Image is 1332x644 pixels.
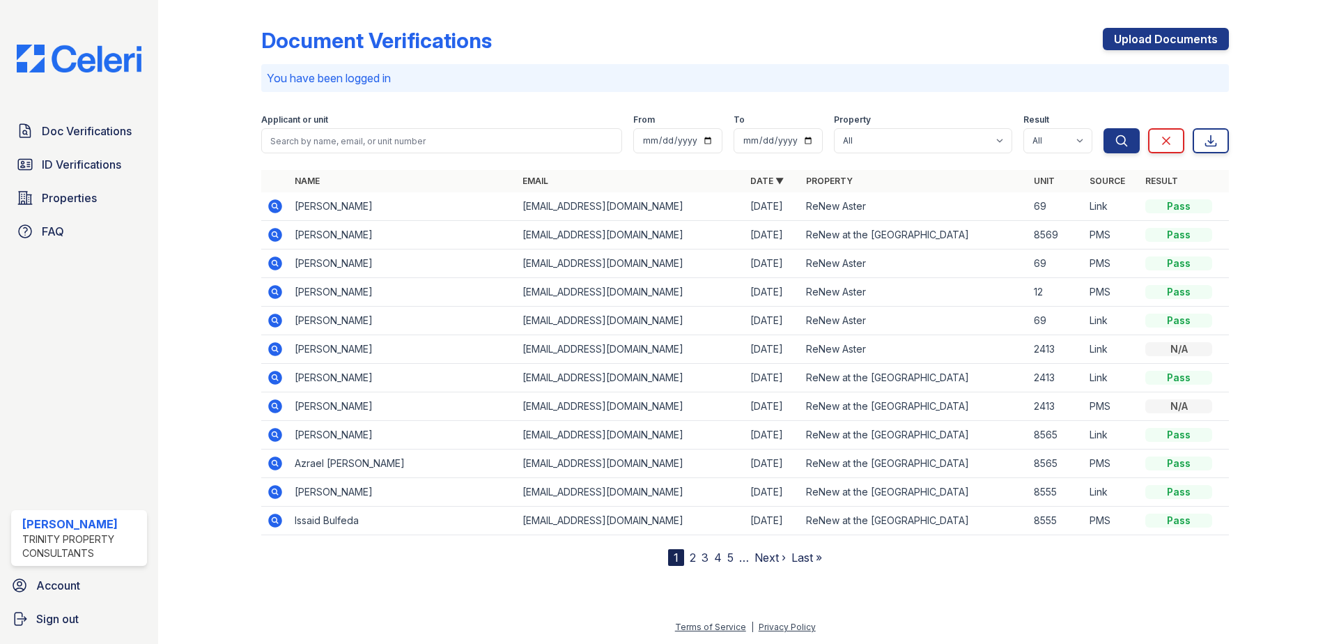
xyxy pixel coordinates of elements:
[1103,28,1229,50] a: Upload Documents
[1145,428,1212,442] div: Pass
[289,335,517,364] td: [PERSON_NAME]
[1090,176,1125,186] a: Source
[1084,278,1140,307] td: PMS
[745,392,800,421] td: [DATE]
[517,478,745,507] td: [EMAIL_ADDRESS][DOMAIN_NAME]
[800,307,1028,335] td: ReNew Aster
[42,223,64,240] span: FAQ
[289,221,517,250] td: [PERSON_NAME]
[517,421,745,450] td: [EMAIL_ADDRESS][DOMAIN_NAME]
[800,221,1028,250] td: ReNew at the [GEOGRAPHIC_DATA]
[1145,176,1178,186] a: Result
[42,123,132,139] span: Doc Verifications
[1145,256,1212,270] div: Pass
[1084,364,1140,392] td: Link
[11,151,147,178] a: ID Verifications
[1028,421,1084,450] td: 8565
[289,307,517,335] td: [PERSON_NAME]
[1084,221,1140,250] td: PMS
[42,156,121,173] span: ID Verifications
[675,622,746,632] a: Terms of Service
[517,335,745,364] td: [EMAIL_ADDRESS][DOMAIN_NAME]
[739,549,749,566] span: …
[714,551,722,565] a: 4
[690,551,696,565] a: 2
[745,307,800,335] td: [DATE]
[11,184,147,212] a: Properties
[1023,114,1049,125] label: Result
[1145,285,1212,299] div: Pass
[1145,399,1212,413] div: N/A
[745,278,800,307] td: [DATE]
[6,605,153,633] a: Sign out
[517,364,745,392] td: [EMAIL_ADDRESS][DOMAIN_NAME]
[800,278,1028,307] td: ReNew Aster
[22,516,141,532] div: [PERSON_NAME]
[745,364,800,392] td: [DATE]
[1145,485,1212,499] div: Pass
[1145,228,1212,242] div: Pass
[517,221,745,250] td: [EMAIL_ADDRESS][DOMAIN_NAME]
[800,478,1028,507] td: ReNew at the [GEOGRAPHIC_DATA]
[517,392,745,421] td: [EMAIL_ADDRESS][DOMAIN_NAME]
[267,70,1223,86] p: You have been logged in
[11,117,147,145] a: Doc Verifications
[289,392,517,421] td: [PERSON_NAME]
[745,478,800,507] td: [DATE]
[633,114,655,125] label: From
[1034,176,1055,186] a: Unit
[745,192,800,221] td: [DATE]
[42,190,97,206] span: Properties
[745,250,800,278] td: [DATE]
[517,192,745,221] td: [EMAIL_ADDRESS][DOMAIN_NAME]
[800,192,1028,221] td: ReNew Aster
[11,217,147,245] a: FAQ
[1145,342,1212,356] div: N/A
[1028,221,1084,250] td: 8569
[1084,307,1140,335] td: Link
[289,421,517,450] td: [PERSON_NAME]
[261,128,622,153] input: Search by name, email, or unit number
[745,421,800,450] td: [DATE]
[1145,371,1212,385] div: Pass
[1145,514,1212,528] div: Pass
[800,450,1028,478] td: ReNew at the [GEOGRAPHIC_DATA]
[745,450,800,478] td: [DATE]
[261,28,492,53] div: Document Verifications
[791,551,822,565] a: Last »
[1084,392,1140,421] td: PMS
[800,364,1028,392] td: ReNew at the [GEOGRAPHIC_DATA]
[1084,450,1140,478] td: PMS
[517,278,745,307] td: [EMAIL_ADDRESS][DOMAIN_NAME]
[1145,457,1212,470] div: Pass
[745,221,800,250] td: [DATE]
[289,478,517,507] td: [PERSON_NAME]
[289,450,517,478] td: Azrael [PERSON_NAME]
[1028,192,1084,221] td: 69
[1084,421,1140,450] td: Link
[750,176,784,186] a: Date ▼
[517,450,745,478] td: [EMAIL_ADDRESS][DOMAIN_NAME]
[806,176,853,186] a: Property
[289,507,517,535] td: Issaid Bulfeda
[1028,507,1084,535] td: 8555
[1084,192,1140,221] td: Link
[727,551,734,565] a: 5
[745,507,800,535] td: [DATE]
[6,45,153,72] img: CE_Logo_Blue-a8612792a0a2168367f1c8372b55b34899dd931a85d93a1a3d3e32e68fde9ad4.png
[734,114,745,125] label: To
[1028,335,1084,364] td: 2413
[289,192,517,221] td: [PERSON_NAME]
[800,421,1028,450] td: ReNew at the [GEOGRAPHIC_DATA]
[754,551,786,565] a: Next ›
[517,250,745,278] td: [EMAIL_ADDRESS][DOMAIN_NAME]
[1028,250,1084,278] td: 69
[1084,335,1140,364] td: Link
[289,364,517,392] td: [PERSON_NAME]
[36,577,80,594] span: Account
[22,532,141,560] div: Trinity Property Consultants
[295,176,320,186] a: Name
[800,507,1028,535] td: ReNew at the [GEOGRAPHIC_DATA]
[1028,307,1084,335] td: 69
